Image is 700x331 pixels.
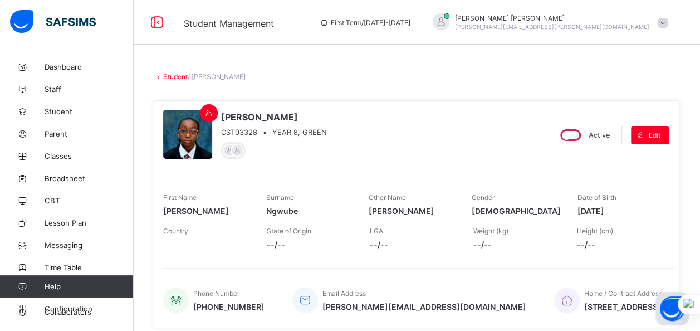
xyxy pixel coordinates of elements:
span: Gender [472,193,495,202]
span: [PERSON_NAME] [369,206,455,216]
div: MojisolaJohnson [422,13,673,32]
span: Messaging [45,241,134,250]
span: CBT [45,196,134,205]
span: Configuration [45,304,133,313]
span: Student [45,107,134,116]
div: • [221,128,327,137]
span: [PERSON_NAME] [PERSON_NAME] [455,14,649,22]
span: --/-- [473,240,560,249]
span: Staff [45,85,134,94]
span: Active [589,131,610,139]
span: [PERSON_NAME] [163,206,249,216]
span: Height (cm) [576,227,613,235]
span: --/-- [370,240,457,249]
span: / [PERSON_NAME] [188,72,246,81]
span: [PHONE_NUMBER] [193,302,265,311]
span: [PERSON_NAME][EMAIL_ADDRESS][DOMAIN_NAME] [322,302,526,311]
span: [DEMOGRAPHIC_DATA] [472,206,561,216]
span: Dashboard [45,62,134,71]
span: Date of Birth [577,193,616,202]
span: Email Address [322,289,366,298]
span: Ngwube [266,206,353,216]
span: Classes [45,152,134,160]
span: First Name [163,193,197,202]
span: Parent [45,129,134,138]
a: Student [163,72,188,81]
span: Lesson Plan [45,218,134,227]
span: Help [45,282,133,291]
span: [PERSON_NAME] [221,111,327,123]
span: Weight (kg) [473,227,508,235]
span: Other Name [369,193,406,202]
span: Time Table [45,263,134,272]
img: safsims [10,10,96,33]
span: CST03328 [221,128,257,137]
span: [STREET_ADDRESS]. [584,302,663,311]
span: Student Management [184,18,274,29]
span: YEAR 8, GREEN [272,128,327,137]
span: Country [163,227,188,235]
span: --/-- [267,240,354,249]
span: LGA [370,227,383,235]
span: Surname [266,193,294,202]
span: Edit [649,131,660,139]
span: Broadsheet [45,174,134,183]
span: [PERSON_NAME][EMAIL_ADDRESS][PERSON_NAME][DOMAIN_NAME] [455,23,649,30]
span: Home / Contract Address [584,289,662,298]
span: --/-- [576,240,663,249]
button: Open asap [655,292,689,325]
span: [DATE] [577,206,664,216]
span: Phone Number [193,289,239,298]
span: session/term information [320,18,410,27]
span: State of Origin [267,227,311,235]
